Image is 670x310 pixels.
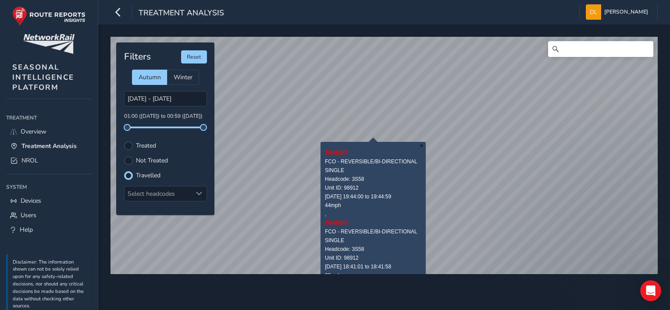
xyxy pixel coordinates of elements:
a: Overview [6,124,92,139]
img: diamond-layout [586,4,601,20]
div: 39mph [325,271,421,280]
div: Winter [167,70,199,85]
button: [PERSON_NAME] [586,4,651,20]
div: Headcode: 3S58 [325,245,421,254]
span: Devices [21,197,41,205]
span: Treatment Analysis [139,7,224,20]
div: Unit ID: 98912 [325,183,421,192]
div: Autumn [132,70,167,85]
div: System [6,180,92,194]
span: Treatment Analysis [21,142,77,150]
a: Users [6,208,92,222]
label: Not Treated [136,158,168,164]
span: Winter [174,73,192,81]
a: NROL [6,153,92,168]
button: Reset [181,50,207,63]
a: Devices [6,194,92,208]
div: Select headcodes [125,187,192,201]
h4: Filters [124,51,151,62]
div: Unit ID: 98912 [325,254,421,262]
a: Treatment Analysis [6,139,92,153]
div: FCO - REVERSIBLE/BI-DIRECTIONAL SINGLE [325,227,421,245]
span: Help [20,225,33,234]
input: Search [548,41,653,57]
button: Close popup [417,142,426,149]
img: rr logo [12,6,86,26]
div: FCO - REVERSIBLE/BI-DIRECTIONAL SINGLE [325,157,421,175]
div: TRANSIT [325,218,421,227]
div: Treatment [6,111,92,124]
label: Treated [136,143,156,149]
a: Help [6,222,92,237]
img: customer logo [23,34,75,54]
span: NROL [21,156,38,165]
div: 44mph [325,201,421,210]
span: Users [21,211,36,219]
div: [DATE] 18:41:01 to 18:41:58 [325,262,421,271]
span: [PERSON_NAME] [604,4,648,20]
p: 01:00 ([DATE]) to 00:59 ([DATE]) [124,113,207,120]
label: Travelled [136,173,160,179]
span: Overview [21,127,46,136]
span: Autumn [139,73,161,81]
div: TRANSIT [325,148,421,157]
div: Headcode: 3S58 [325,175,421,183]
canvas: Map [110,37,658,274]
iframe: Intercom live chat [640,280,661,301]
span: SEASONAL INTELLIGENCE PLATFORM [12,62,74,92]
div: [DATE] 19:44:00 to 19:44:59 [325,192,421,201]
